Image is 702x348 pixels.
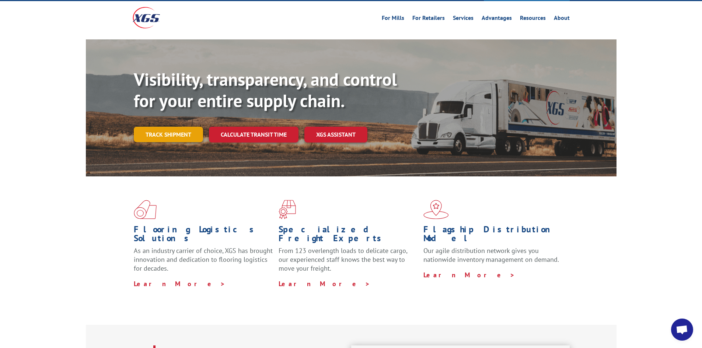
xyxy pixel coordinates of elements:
img: xgs-icon-total-supply-chain-intelligence-red [134,200,157,219]
h1: Specialized Freight Experts [279,225,418,246]
b: Visibility, transparency, and control for your entire supply chain. [134,68,397,112]
span: As an industry carrier of choice, XGS has brought innovation and dedication to flooring logistics... [134,246,273,273]
a: Services [453,15,474,23]
img: xgs-icon-flagship-distribution-model-red [423,200,449,219]
a: For Retailers [412,15,445,23]
p: From 123 overlength loads to delicate cargo, our experienced staff knows the best way to move you... [279,246,418,279]
span: Our agile distribution network gives you nationwide inventory management on demand. [423,246,559,264]
a: For Mills [382,15,404,23]
a: Learn More > [279,280,370,288]
a: Track shipment [134,127,203,142]
a: Calculate transit time [209,127,298,143]
a: About [554,15,570,23]
a: Advantages [482,15,512,23]
a: Learn More > [134,280,226,288]
h1: Flagship Distribution Model [423,225,563,246]
h1: Flooring Logistics Solutions [134,225,273,246]
a: Resources [520,15,546,23]
div: Open chat [671,319,693,341]
img: xgs-icon-focused-on-flooring-red [279,200,296,219]
a: Learn More > [423,271,515,279]
a: XGS ASSISTANT [304,127,367,143]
